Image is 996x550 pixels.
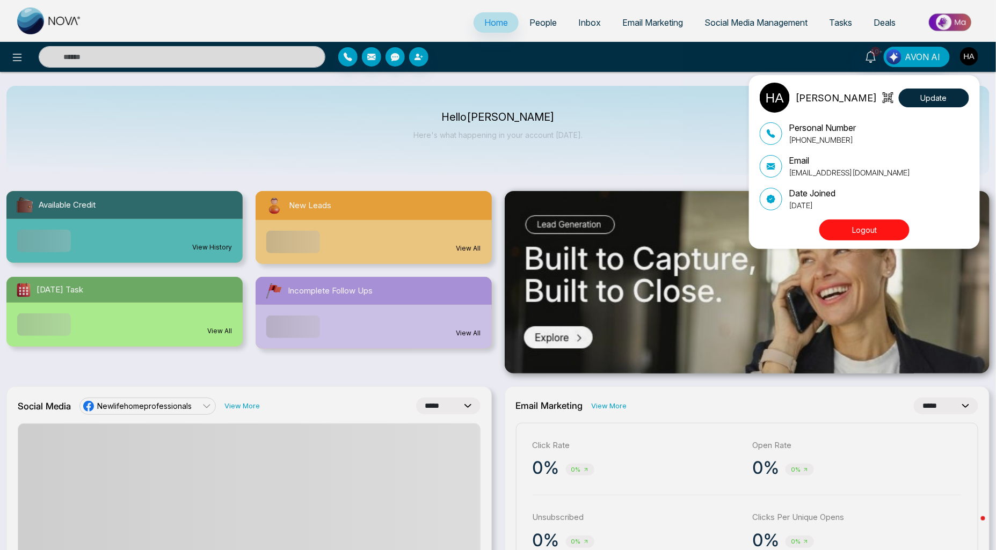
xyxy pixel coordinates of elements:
[789,200,835,211] p: [DATE]
[789,134,856,145] p: [PHONE_NUMBER]
[789,167,911,178] p: [EMAIL_ADDRESS][DOMAIN_NAME]
[789,187,835,200] p: Date Joined
[819,219,910,240] button: Logout
[899,89,969,107] button: Update
[795,91,877,105] p: [PERSON_NAME]
[789,154,911,167] p: Email
[959,514,985,539] iframe: Intercom live chat
[789,121,856,134] p: Personal Number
